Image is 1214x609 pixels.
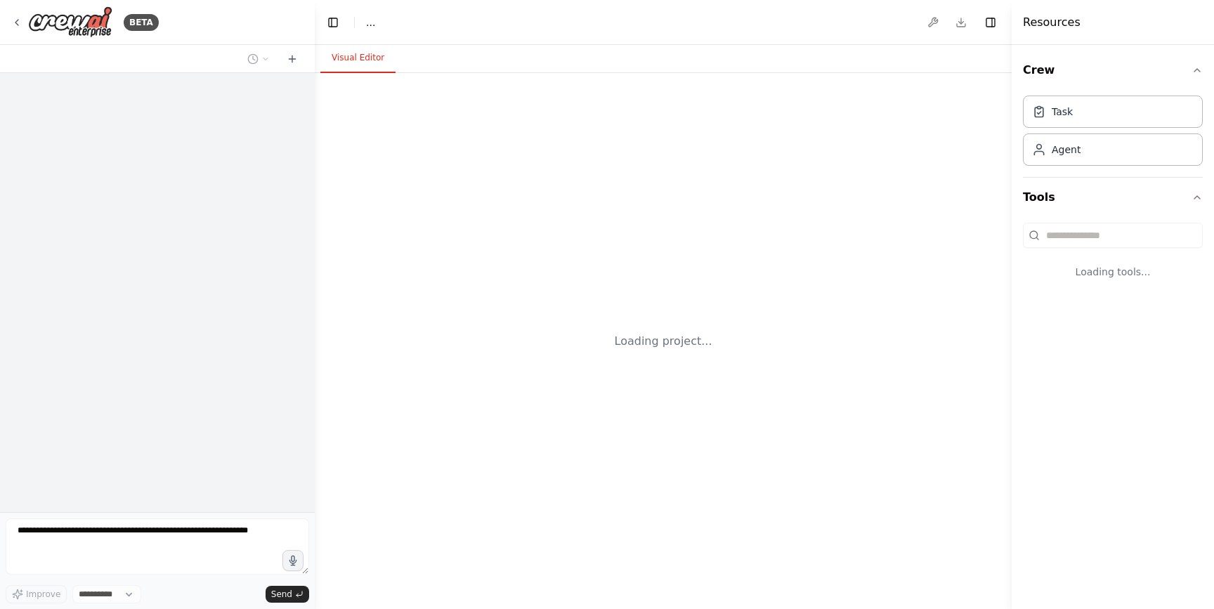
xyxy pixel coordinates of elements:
[366,15,375,30] span: ...
[320,44,396,73] button: Visual Editor
[1052,105,1073,119] div: Task
[1023,178,1203,217] button: Tools
[281,51,303,67] button: Start a new chat
[28,6,112,38] img: Logo
[1023,217,1203,301] div: Tools
[1023,90,1203,177] div: Crew
[366,15,375,30] nav: breadcrumb
[1023,14,1081,31] h4: Resources
[323,13,343,32] button: Hide left sidebar
[26,589,60,600] span: Improve
[1052,143,1081,157] div: Agent
[266,586,309,603] button: Send
[242,51,275,67] button: Switch to previous chat
[615,333,712,350] div: Loading project...
[1023,51,1203,90] button: Crew
[6,585,67,603] button: Improve
[981,13,1000,32] button: Hide right sidebar
[124,14,159,31] div: BETA
[271,589,292,600] span: Send
[282,550,303,571] button: Click to speak your automation idea
[1023,254,1203,290] div: Loading tools...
